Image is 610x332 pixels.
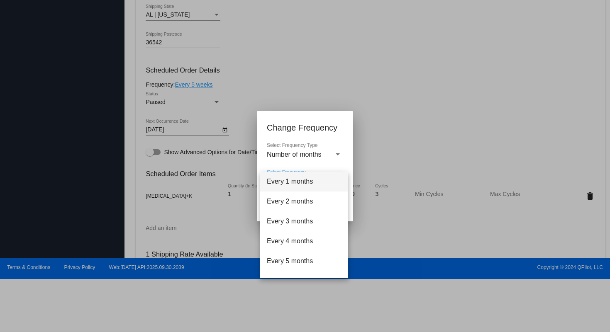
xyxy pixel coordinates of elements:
span: Every 6 months [267,271,342,291]
span: Every 5 months [267,251,342,271]
span: Every 2 months [267,191,342,211]
span: Every 3 months [267,211,342,231]
span: Every 4 months [267,231,342,251]
span: Every 1 months [267,172,342,191]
